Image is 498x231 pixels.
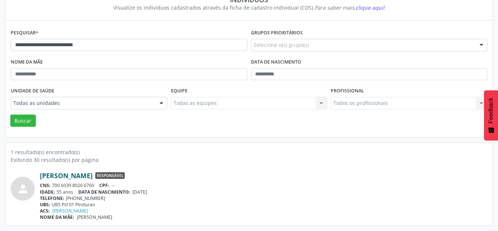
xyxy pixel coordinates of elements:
[40,182,487,188] div: 700 6039 8026 6760
[40,195,64,201] span: TELEFONE:
[11,57,43,68] label: Nome da mãe
[251,57,301,68] label: Data de nascimento
[356,4,385,11] span: clique aqui!
[488,98,494,123] span: Feedback
[40,182,51,188] span: CNS:
[11,27,38,39] label: Pesquisar
[77,214,112,220] span: [PERSON_NAME]
[111,182,114,188] span: --
[95,172,125,179] span: Responsável
[251,27,303,39] label: Grupos prioritários
[40,195,487,201] div: [PHONE_NUMBER]
[99,182,109,188] span: CPF:
[484,90,498,140] button: Feedback - Mostrar pesquisa
[40,201,487,208] div: UBS Psf 01 Pindurao
[40,189,55,195] span: IDADE:
[133,189,147,195] span: [DATE]
[78,189,130,195] span: DATA DE NASCIMENTO:
[40,214,74,220] span: NOME DA MÃE:
[171,85,188,97] label: Equipe
[11,148,487,156] div: 1 resultado(s) encontrado(s)
[254,41,309,49] span: Selecione o(s) grupo(s)
[16,4,482,11] div: Visualize os indivíduos cadastrados através da ficha de cadastro individual (CDS).
[10,115,36,127] button: Buscar
[13,99,152,107] span: Todas as unidades
[331,85,364,97] label: Profissional
[11,156,487,164] div: Exibindo 30 resultado(s) por página
[40,189,487,195] div: 55 anos
[40,201,50,208] span: UBS:
[40,171,93,180] a: [PERSON_NAME]
[40,208,50,214] span: ACS:
[11,85,54,97] label: Unidade de saúde
[315,4,385,11] i: Para saber mais,
[52,208,88,214] a: [PERSON_NAME]
[16,182,30,196] i: person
